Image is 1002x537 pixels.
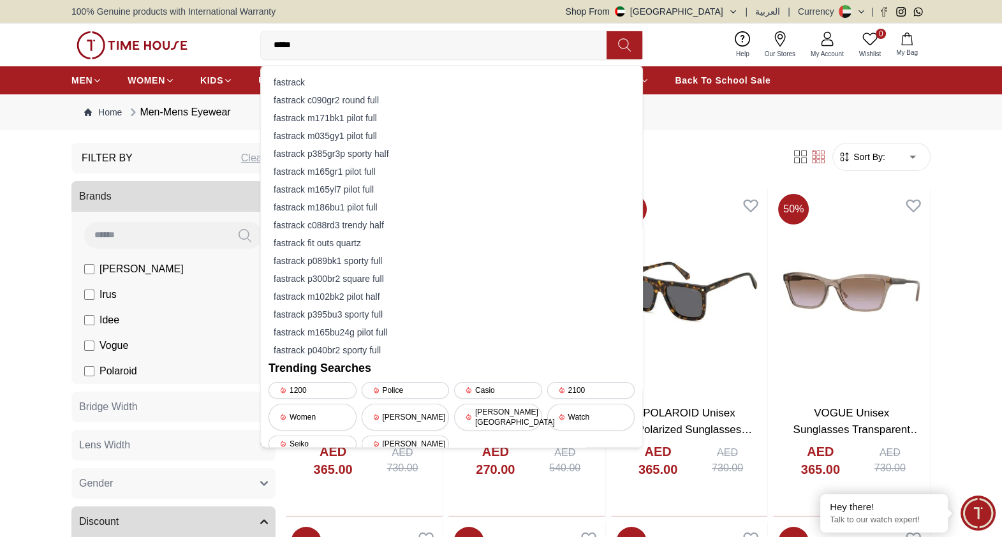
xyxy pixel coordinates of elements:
div: [PERSON_NAME] [362,404,450,430]
span: [PERSON_NAME] [99,261,184,277]
button: Sort By: [838,151,885,163]
div: 2100 [547,382,635,399]
div: Men-Mens Eyewear [127,105,230,120]
h4: AED 365.00 [298,443,367,478]
a: Instagram [896,7,906,17]
a: Our Stores [757,29,803,61]
button: العربية [755,5,780,18]
a: UNISEX [258,69,304,92]
h4: AED 365.00 [786,443,855,478]
div: fastrack c088rd3 trendy half [269,216,635,234]
div: 1200 [269,382,357,399]
img: POLAROID Unisex Polarized Sunglasses Tortoise Brown Grey Gradient Lens-PLD4164/S/X086M9 [611,189,768,395]
a: KIDS [200,69,233,92]
button: Discount [71,506,276,537]
span: Polaroid [99,364,137,379]
div: fastrack m186bu1 pilot full [269,198,635,216]
div: fastrack m171bk1 pilot full [269,109,635,127]
div: fastrack c090gr2 round full [269,91,635,109]
div: fastrack m035gy1 pilot full [269,127,635,145]
span: KIDS [200,74,223,87]
button: Bridge Width [71,392,276,422]
a: Help [728,29,757,61]
span: | [871,5,874,18]
h3: Filter By [82,151,133,166]
span: Idee [99,313,119,328]
p: Talk to our watch expert! [830,515,938,526]
div: fastrack fit outs quartz [269,234,635,252]
span: Our Stores [760,49,800,59]
span: Sort By: [851,151,885,163]
h4: AED 270.00 [461,443,530,478]
button: My Bag [888,30,925,60]
span: Gender [79,476,113,491]
div: Casio [454,382,542,399]
input: Polaroid [84,366,94,376]
div: Watch [547,404,635,430]
a: 0Wishlist [851,29,888,61]
button: Brands [71,181,276,212]
button: Shop From[GEOGRAPHIC_DATA] [566,5,738,18]
div: Police [362,382,450,399]
span: Wishlist [854,49,886,59]
a: MEN [71,69,102,92]
input: [PERSON_NAME] [84,264,94,274]
div: Clear [241,151,265,166]
span: Lens Width [79,438,130,453]
span: My Account [806,49,849,59]
input: Irus [84,290,94,300]
div: fastrack p300br2 square full [269,270,635,288]
div: Women [269,404,357,430]
h2: Trending Searches [269,359,635,377]
a: Whatsapp [913,7,923,17]
a: Back To School Sale [675,69,770,92]
div: fastrack m165gr1 pilot full [269,163,635,180]
div: fastrack m165bu24g pilot full [269,323,635,341]
img: ... [77,31,188,59]
input: Vogue [84,341,94,351]
a: POLAROID Unisex Polarized Sunglasses Tortoise Brown Grey Gradient Lens-PLD4164/S/X086M9 [637,407,752,484]
div: fastrack m165yl7 pilot full [269,180,635,198]
div: fastrack m102bk2 pilot half [269,288,635,305]
a: VOGUE Unisex Sunglasses Transparent Brown Brown Gradient Lens-VO5551-S294068 [793,407,920,468]
div: Chat Widget [961,496,996,531]
span: Discount [79,514,119,529]
div: Currency [798,5,839,18]
div: AED 730.00 [862,445,917,476]
div: fastrack p385gr3p sporty half [269,145,635,163]
div: [PERSON_NAME] [362,436,450,452]
span: 50 % [778,194,809,224]
button: Gender [71,468,276,499]
div: [PERSON_NAME][GEOGRAPHIC_DATA] [454,404,542,430]
h4: AED 365.00 [624,443,693,478]
span: Back To School Sale [675,74,770,87]
div: AED 730.00 [700,445,755,476]
span: Vogue [99,338,128,353]
span: MEN [71,74,92,87]
span: Bridge Width [79,399,138,415]
img: VOGUE Unisex Sunglasses Transparent Brown Brown Gradient Lens-VO5551-S294068 [773,189,930,395]
img: United Arab Emirates [615,6,625,17]
div: fastrack p040br2 sporty full [269,341,635,359]
div: Hey there! [830,501,938,513]
div: fastrack p395bu3 sporty full [269,305,635,323]
span: Help [731,49,755,59]
a: Home [84,106,122,119]
nav: Breadcrumb [71,94,931,130]
span: | [746,5,748,18]
button: Lens Width [71,430,276,460]
span: 100% Genuine products with International Warranty [71,5,276,18]
span: WOMEN [128,74,165,87]
a: WOMEN [128,69,175,92]
a: Facebook [879,7,888,17]
div: fastrack [269,73,635,91]
span: My Bag [891,48,923,57]
span: | [788,5,790,18]
input: Idee [84,315,94,325]
span: Irus [99,287,117,302]
span: UNISEX [258,74,294,87]
div: fastrack p089bk1 sporty full [269,252,635,270]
